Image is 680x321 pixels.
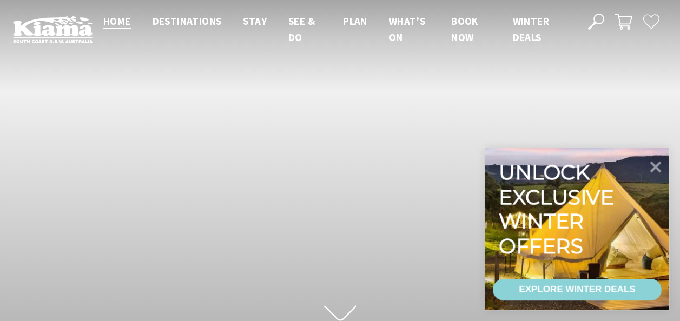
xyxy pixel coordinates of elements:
[288,15,315,44] span: See & Do
[93,13,576,46] nav: Main Menu
[493,279,662,300] a: EXPLORE WINTER DEALS
[243,15,267,28] span: Stay
[343,15,367,28] span: Plan
[451,15,478,44] span: Book now
[513,15,549,44] span: Winter Deals
[519,279,635,300] div: EXPLORE WINTER DEALS
[153,15,222,28] span: Destinations
[13,16,93,43] img: Kiama Logo
[389,15,425,44] span: What’s On
[499,160,618,258] div: Unlock exclusive winter offers
[103,15,131,28] span: Home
